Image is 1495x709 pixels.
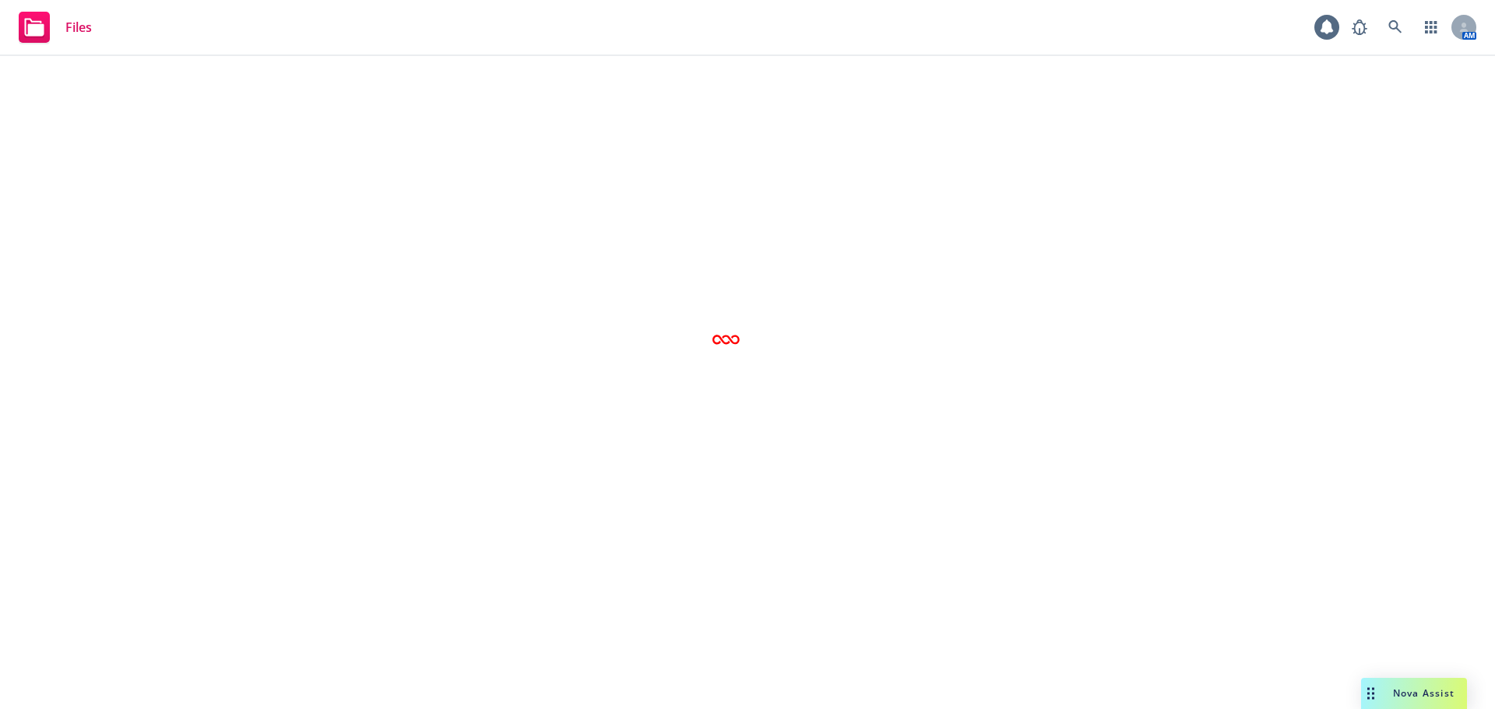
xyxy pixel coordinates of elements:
a: Switch app [1416,12,1447,43]
a: Files [12,5,98,49]
button: Nova Assist [1361,678,1467,709]
span: Nova Assist [1393,686,1455,700]
a: Report a Bug [1344,12,1375,43]
span: Files [65,21,92,33]
div: Drag to move [1361,678,1381,709]
a: Search [1380,12,1411,43]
